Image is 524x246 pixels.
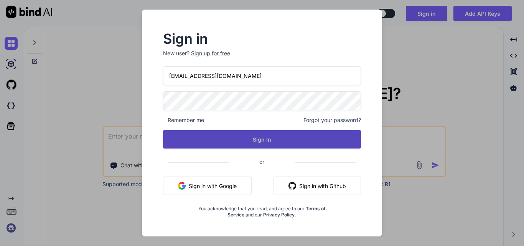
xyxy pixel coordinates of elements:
[163,50,361,66] p: New user?
[229,152,295,171] span: or
[163,33,361,45] h2: Sign in
[227,206,326,218] a: Terms of Service
[163,116,204,124] span: Remember me
[303,116,361,124] span: Forgot your password?
[191,50,230,57] div: Sign up for free
[263,212,296,218] a: Privacy Policy.
[163,66,361,85] input: Login or Email
[163,177,252,195] button: Sign in with Google
[178,182,186,190] img: google
[196,201,328,218] div: You acknowledge that you read, and agree to our and our
[163,130,361,149] button: Sign In
[274,177,361,195] button: Sign in with Github
[288,182,296,190] img: github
